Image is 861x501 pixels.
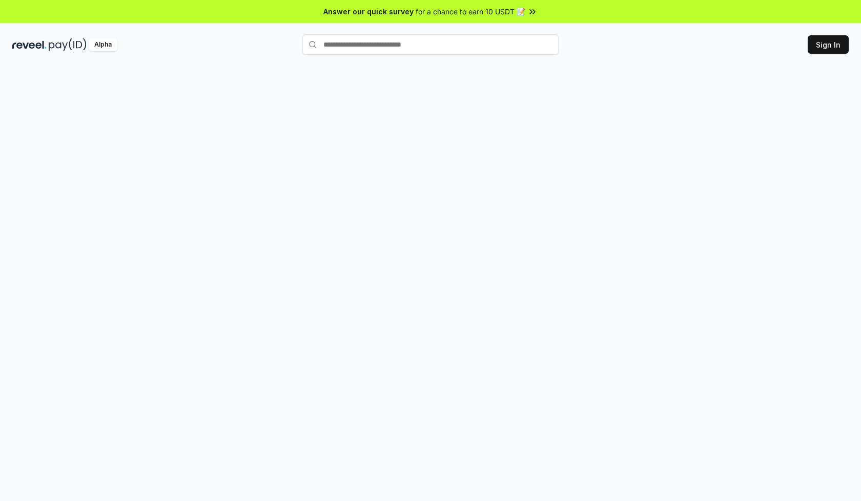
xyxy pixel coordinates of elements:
[49,38,87,51] img: pay_id
[416,6,525,17] span: for a chance to earn 10 USDT 📝
[89,38,117,51] div: Alpha
[323,6,414,17] span: Answer our quick survey
[12,38,47,51] img: reveel_dark
[808,35,849,54] button: Sign In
